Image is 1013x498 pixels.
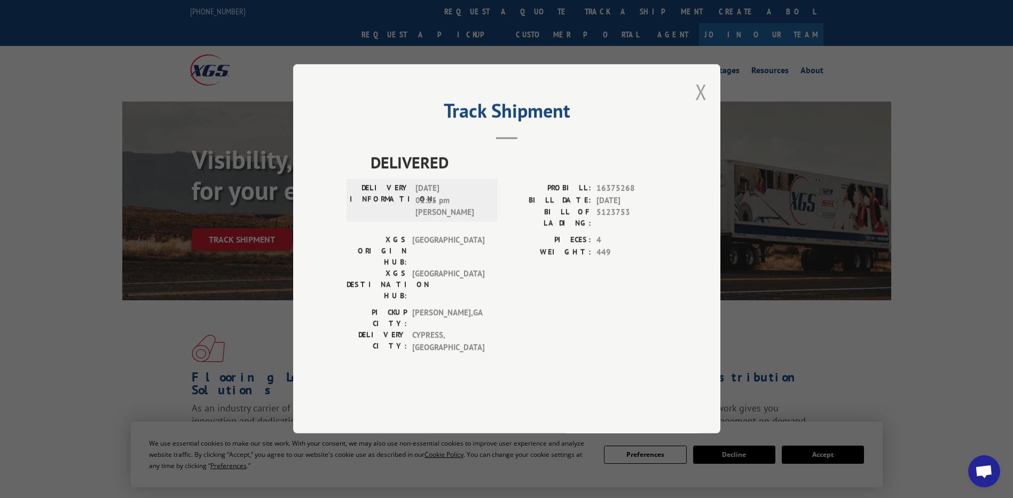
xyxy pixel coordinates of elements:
[412,235,484,268] span: [GEOGRAPHIC_DATA]
[347,268,407,302] label: XGS DESTINATION HUB:
[596,246,667,259] span: 449
[596,235,667,247] span: 4
[347,103,667,123] h2: Track Shipment
[347,330,407,354] label: DELIVERY CITY:
[412,268,484,302] span: [GEOGRAPHIC_DATA]
[412,307,484,330] span: [PERSON_NAME] , GA
[507,246,591,259] label: WEIGHT:
[968,455,1000,487] div: Open chat
[507,235,591,247] label: PIECES:
[507,183,591,195] label: PROBILL:
[415,183,488,219] span: [DATE] 01:35 pm [PERSON_NAME]
[412,330,484,354] span: CYPRESS , [GEOGRAPHIC_DATA]
[507,207,591,229] label: BILL OF LADING:
[596,183,667,195] span: 16375268
[596,194,667,207] span: [DATE]
[350,183,410,219] label: DELIVERY INFORMATION:
[347,307,407,330] label: PICKUP CITY:
[596,207,667,229] span: 5123753
[371,151,667,175] span: DELIVERED
[347,235,407,268] label: XGS ORIGIN HUB:
[695,77,707,106] button: Close modal
[507,194,591,207] label: BILL DATE:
